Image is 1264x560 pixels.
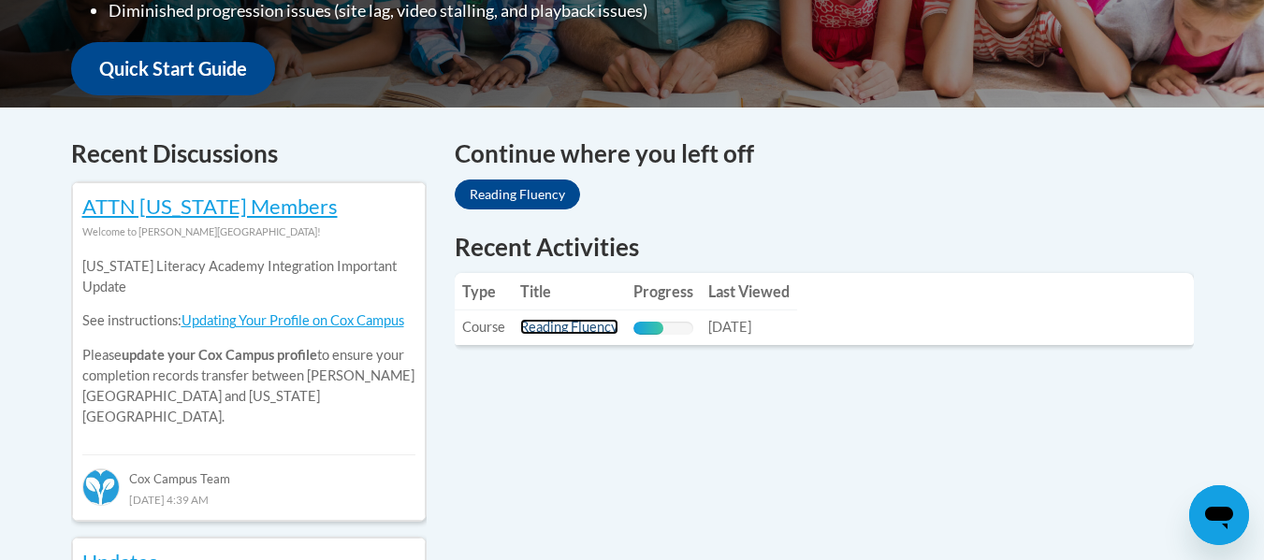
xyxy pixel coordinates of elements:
[701,273,797,310] th: Last Viewed
[82,256,415,297] p: [US_STATE] Literacy Academy Integration Important Update
[71,136,427,172] h4: Recent Discussions
[626,273,701,310] th: Progress
[82,222,415,242] div: Welcome to [PERSON_NAME][GEOGRAPHIC_DATA]!
[82,454,415,488] div: Cox Campus Team
[82,310,415,331] p: See instructions:
[122,347,317,363] b: update your Cox Campus profile
[82,242,415,441] div: Please to ensure your completion records transfer between [PERSON_NAME][GEOGRAPHIC_DATA] and [US_...
[455,230,1194,264] h1: Recent Activities
[82,489,415,510] div: [DATE] 4:39 AM
[71,42,275,95] a: Quick Start Guide
[82,194,338,219] a: ATTN [US_STATE] Members
[455,179,580,209] a: Reading Fluency
[462,319,505,335] span: Course
[708,319,751,335] span: [DATE]
[520,319,618,335] a: Reading Fluency
[1189,485,1249,545] iframe: Button to launch messaging window
[182,312,404,328] a: Updating Your Profile on Cox Campus
[82,468,120,506] img: Cox Campus Team
[455,273,513,310] th: Type
[513,273,626,310] th: Title
[633,322,663,335] div: Progress, %
[455,136,1194,172] h4: Continue where you left off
